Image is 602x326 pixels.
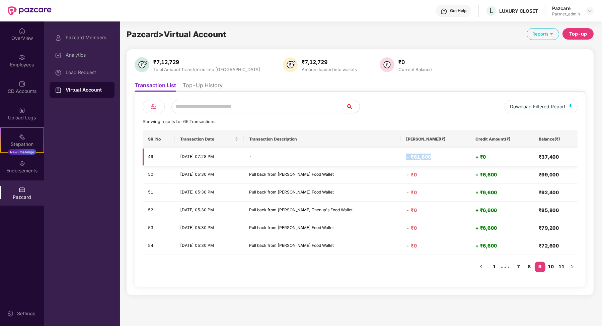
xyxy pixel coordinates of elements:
img: svg+xml;base64,PHN2ZyBpZD0iQ0RfQWNjb3VudHMiIGRhdGEtbmFtZT0iQ0QgQWNjb3VudHMiIHhtbG5zPSJodHRwOi8vd3... [19,80,25,87]
div: Total Amount Transferred into [GEOGRAPHIC_DATA] [152,67,261,72]
div: Pazcard Members [66,35,109,40]
li: Transaction List [135,82,176,92]
h4: - ₹61,600 [406,154,465,160]
span: left [479,265,483,269]
td: 54 [143,237,175,255]
img: svg+xml;base64,PHN2ZyBpZD0iSG9tZSIgeG1sbnM9Imh0dHA6Ly93d3cudzMub3JnLzIwMDAvc3ZnIiB3aWR0aD0iMjAiIG... [19,28,25,34]
div: Analytics [66,52,109,58]
div: ₹7,12,729 [152,59,261,65]
th: Credit Amount(₹) [470,130,533,148]
td: [DATE] 05:30 PM [175,237,243,255]
th: Transaction Description [244,130,401,148]
div: Reports [527,28,559,40]
h4: + ₹6,600 [475,207,528,214]
li: Top-Up History [183,82,223,92]
li: 8 [524,262,535,272]
img: svg+xml;base64,PHN2ZyBpZD0iU2V0dGluZy0yMHgyMCIgeG1sbnM9Imh0dHA6Ly93d3cudzMub3JnLzIwMDAvc3ZnIiB3aW... [7,310,14,317]
h4: - ₹0 [406,225,465,231]
span: search [346,104,360,109]
span: Showing results for 66 Transactions [143,119,216,124]
button: search [346,100,360,113]
img: svg+xml;base64,PHN2ZyBpZD0iUGF6Y2FyZCIgeG1sbnM9Imh0dHA6Ly93d3cudzMub3JnLzIwMDAvc3ZnIiB3aWR0aD0iMj... [19,186,25,193]
img: svg+xml;base64,PHN2ZyB4bWxucz0iaHR0cDovL3d3dy53My5vcmcvMjAwMC9zdmciIHdpZHRoPSIzNiIgaGVpZ2h0PSIzNi... [380,57,394,72]
img: svg+xml;base64,PHN2ZyBpZD0iRGFzaGJvYXJkIiB4bWxucz0iaHR0cDovL3d3dy53My5vcmcvMjAwMC9zdmciIHdpZHRoPS... [55,52,62,59]
td: 53 [143,219,175,237]
div: Get Help [450,8,466,13]
li: 11 [556,262,567,272]
th: Balance(₹) [533,130,578,148]
div: Load Request [66,70,109,75]
img: svg+xml;base64,PHN2ZyB4bWxucz0iaHR0cDovL3d3dy53My5vcmcvMjAwMC9zdmciIHdpZHRoPSIyNCIgaGVpZ2h0PSIyNC... [150,103,158,111]
div: ₹0 [397,59,433,65]
th: [PERSON_NAME](₹) [401,130,470,148]
li: 9 [535,262,545,272]
div: LUXURY CLOSET [499,8,538,14]
h4: - ₹0 [406,207,465,214]
img: svg+xml;base64,PHN2ZyBpZD0iTG9hZF9SZXF1ZXN0IiBkYXRhLW5hbWU9IkxvYWQgUmVxdWVzdCIgeG1sbnM9Imh0dHA6Ly... [55,69,62,76]
img: svg+xml;base64,PHN2ZyBpZD0iSGVscC0zMngzMiIgeG1sbnM9Imh0dHA6Ly93d3cudzMub3JnLzIwMDAvc3ZnIiB3aWR0aD... [441,8,447,15]
button: right [567,262,578,272]
div: Current Balance [397,67,433,72]
a: 10 [545,262,556,272]
th: SR. No [143,130,175,148]
td: [DATE] 05:30 PM [175,202,243,219]
span: Pazcard > Virtual Account [127,30,226,39]
td: 51 [143,184,175,202]
h4: + ₹6,600 [475,171,528,178]
div: Virtual Account [66,87,109,93]
td: [DATE] 07:28 PM [175,148,243,166]
li: 1 [489,262,500,272]
img: svg+xml;base64,PHN2ZyB4bWxucz0iaHR0cDovL3d3dy53My5vcmcvMjAwMC9zdmciIHhtbG5zOnhsaW5rPSJodHRwOi8vd3... [283,57,298,72]
h4: + ₹6,600 [475,242,528,249]
h4: - ₹0 [406,171,465,178]
img: svg+xml;base64,PHN2ZyBpZD0iVmlydHVhbF9BY2NvdW50IiBkYXRhLW5hbWU9IlZpcnR1YWwgQWNjb3VudCIgeG1sbnM9Im... [55,87,62,94]
div: Amount loaded into wallets [300,67,358,72]
span: L [490,7,493,15]
div: Partner_admin [552,11,580,17]
h4: ₹85,800 [539,207,572,214]
span: Transaction Date [180,137,233,142]
td: Pull back from [PERSON_NAME] Thenua's Food Wallet [244,202,401,219]
h4: ₹79,200 [539,225,572,231]
td: [DATE] 05:30 PM [175,219,243,237]
img: svg+xml;base64,PHN2ZyB4bWxucz0iaHR0cDovL3d3dy53My5vcmcvMjAwMC9zdmciIHhtbG5zOnhsaW5rPSJodHRwOi8vd3... [569,104,572,108]
li: Previous 5 Pages [500,262,511,272]
td: Pull back from [PERSON_NAME] Food Wallet [244,237,401,255]
h4: - ₹0 [406,242,465,249]
div: New Challenge [8,149,36,155]
a: 7 [513,262,524,272]
li: 7 [513,262,524,272]
button: Download Filtered Report [505,100,578,113]
h4: + ₹0 [475,154,528,160]
td: Pull back from [PERSON_NAME] Food Wallet [244,166,401,184]
img: svg+xml;base64,PHN2ZyB4bWxucz0iaHR0cDovL3d3dy53My5vcmcvMjAwMC9zdmciIHdpZHRoPSIyMSIgaGVpZ2h0PSIyMC... [19,133,25,140]
td: 50 [143,166,175,184]
li: Next Page [567,262,578,272]
span: Download Filtered Report [510,103,566,110]
a: 9 [535,262,545,272]
li: 10 [545,262,556,272]
span: right [570,265,574,269]
img: svg+xml;base64,PHN2ZyBpZD0iRW1wbG95ZWVzIiB4bWxucz0iaHR0cDovL3d3dy53My5vcmcvMjAwMC9zdmciIHdpZHRoPS... [19,54,25,61]
img: svg+xml;base64,PHN2ZyB4bWxucz0iaHR0cDovL3d3dy53My5vcmcvMjAwMC9zdmciIHdpZHRoPSIxOSIgaGVpZ2h0PSIxOS... [548,31,555,37]
h4: ₹92,400 [539,189,572,196]
h4: ₹37,400 [539,154,572,160]
div: ₹7,12,729 [300,59,358,65]
h4: + ₹6,600 [475,189,528,196]
div: Pazcare [552,5,580,11]
h4: - ₹0 [406,189,465,196]
h4: ₹99,000 [539,171,572,178]
a: 11 [556,262,567,272]
div: Top-up [569,30,587,38]
img: svg+xml;base64,PHN2ZyBpZD0iRW5kb3JzZW1lbnRzIiB4bWxucz0iaHR0cDovL3d3dy53My5vcmcvMjAwMC9zdmciIHdpZH... [19,160,25,167]
img: svg+xml;base64,PHN2ZyBpZD0iVXBsb2FkX0xvZ3MiIGRhdGEtbmFtZT0iVXBsb2FkIExvZ3MiIHhtbG5zPSJodHRwOi8vd3... [19,107,25,114]
td: 49 [143,148,175,166]
a: 8 [524,262,535,272]
img: New Pazcare Logo [8,6,52,15]
td: Pull back from [PERSON_NAME] Food Wallet [244,219,401,237]
img: svg+xml;base64,PHN2ZyBpZD0iRHJvcGRvd24tMzJ4MzIiIHhtbG5zPSJodHRwOi8vd3d3LnczLm9yZy8yMDAwL3N2ZyIgd2... [587,8,593,13]
div: Settings [15,310,37,317]
td: - [244,148,401,166]
img: svg+xml;base64,PHN2ZyBpZD0iUHJvZmlsZSIgeG1sbnM9Imh0dHA6Ly93d3cudzMub3JnLzIwMDAvc3ZnIiB3aWR0aD0iMj... [55,35,62,41]
button: left [476,262,486,272]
